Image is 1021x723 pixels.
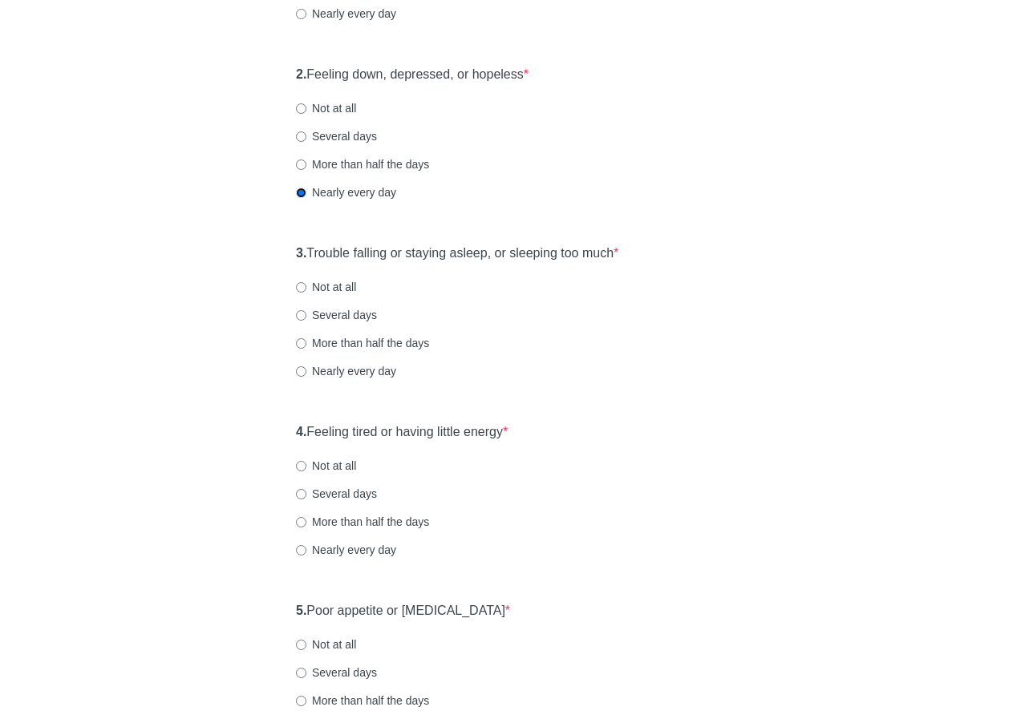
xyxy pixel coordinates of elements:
[296,9,306,19] input: Nearly every day
[296,188,306,198] input: Nearly every day
[296,246,306,260] strong: 3.
[296,335,429,351] label: More than half the days
[296,156,429,172] label: More than half the days
[296,604,306,617] strong: 5.
[296,668,306,678] input: Several days
[296,67,306,81] strong: 2.
[296,514,429,530] label: More than half the days
[296,423,508,442] label: Feeling tired or having little energy
[296,100,356,116] label: Not at all
[296,103,306,114] input: Not at all
[296,461,306,471] input: Not at all
[296,131,306,142] input: Several days
[296,636,356,652] label: Not at all
[296,542,396,558] label: Nearly every day
[296,696,306,706] input: More than half the days
[296,66,529,84] label: Feeling down, depressed, or hopeless
[296,366,306,377] input: Nearly every day
[296,545,306,555] input: Nearly every day
[296,244,618,263] label: Trouble falling or staying asleep, or sleeping too much
[296,664,377,681] label: Several days
[296,489,306,499] input: Several days
[296,517,306,527] input: More than half the days
[296,282,306,293] input: Not at all
[296,602,510,620] label: Poor appetite or [MEDICAL_DATA]
[296,128,377,144] label: Several days
[296,486,377,502] label: Several days
[296,363,396,379] label: Nearly every day
[296,279,356,295] label: Not at all
[296,307,377,323] label: Several days
[296,425,306,438] strong: 4.
[296,693,429,709] label: More than half the days
[296,160,306,170] input: More than half the days
[296,310,306,321] input: Several days
[296,6,396,22] label: Nearly every day
[296,458,356,474] label: Not at all
[296,338,306,349] input: More than half the days
[296,640,306,650] input: Not at all
[296,184,396,200] label: Nearly every day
